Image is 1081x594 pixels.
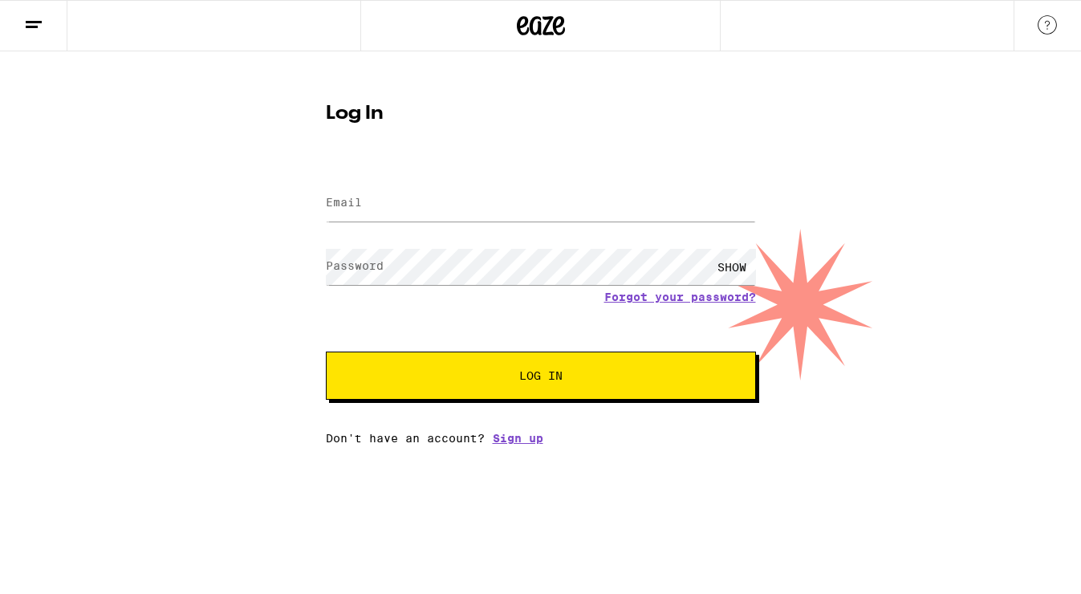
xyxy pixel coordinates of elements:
a: Sign up [493,432,543,445]
a: Forgot your password? [604,291,756,303]
h1: Log In [326,104,756,124]
button: Log In [326,352,756,400]
label: Email [326,196,362,209]
input: Email [326,185,756,222]
span: Log In [519,370,563,381]
div: Don't have an account? [326,432,756,445]
label: Password [326,259,384,272]
div: SHOW [708,249,756,285]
